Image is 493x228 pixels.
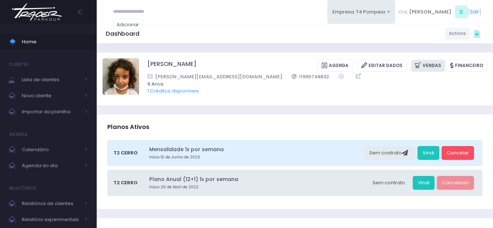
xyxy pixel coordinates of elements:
a: Mensalidade 1x por semana [149,146,362,153]
a: Actions [445,28,470,40]
span: Home [22,37,88,47]
a: Financeiro [446,60,487,72]
a: Editar Dados [357,60,407,72]
span: Importar da planilha [22,107,80,117]
label: Alterar foto de perfil [103,58,139,97]
a: Agenda [317,60,353,72]
span: Relatórios de clientes [22,199,80,208]
a: Vindi [413,176,435,190]
h3: Planos Ativos [107,117,149,137]
span: Olá, [398,8,408,16]
span: Relatório experimentais [22,215,80,224]
a: Adicionar [113,19,143,31]
span: Lista de clientes [22,75,80,84]
h4: Agenda [9,127,28,142]
small: Início 15 de Junho de 2023 [149,154,362,160]
a: Plano Anual (12+1) 1x por semana [149,176,365,183]
span: T2 Cerro [113,179,138,186]
span: Novo cliente [22,91,80,101]
a: 11995748832 [292,73,330,80]
div: [ ] [395,4,484,20]
a: Sair [470,8,479,16]
small: Início 26 de Abril de 2022 [149,184,365,190]
span: S [455,5,468,18]
a: Vindi [417,146,439,160]
span: Agenda do dia [22,161,80,170]
div: Sem contrato [364,146,415,160]
span: Calendário [22,145,80,154]
a: Cancelar [442,146,474,160]
span: T2 Cerro [113,149,138,157]
a: 1 Créditos disponíveis [147,87,199,94]
a: Vendas [411,60,445,72]
a: [PERSON_NAME][EMAIL_ADDRESS][DOMAIN_NAME] [147,73,282,80]
a: [PERSON_NAME] [147,60,196,72]
span: 9 Anos [147,80,478,88]
div: Quick actions [470,27,484,40]
div: Sem contrato [367,176,410,190]
h4: Relatórios [9,181,36,196]
h4: Clientes [9,57,29,72]
img: Tereza da Cruz Maia [103,58,139,95]
h5: Dashboard [106,30,139,38]
span: [PERSON_NAME] [409,8,451,16]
